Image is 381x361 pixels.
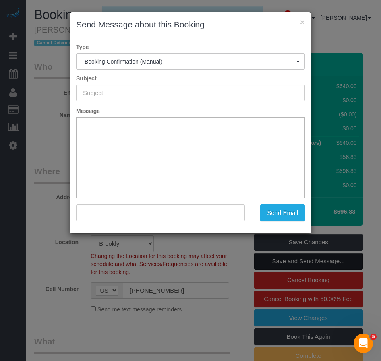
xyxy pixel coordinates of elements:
iframe: Intercom live chat [354,334,373,353]
button: Booking Confirmation (Manual) [76,53,305,70]
label: Subject [70,74,311,83]
iframe: Rich Text Editor, editor1 [77,118,304,243]
button: × [300,18,305,26]
label: Type [70,43,311,51]
label: Message [70,107,311,115]
span: 5 [370,334,377,340]
h3: Send Message about this Booking [76,19,305,31]
button: Send Email [260,204,305,221]
input: Subject [76,85,305,101]
span: Booking Confirmation (Manual) [85,58,296,65]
